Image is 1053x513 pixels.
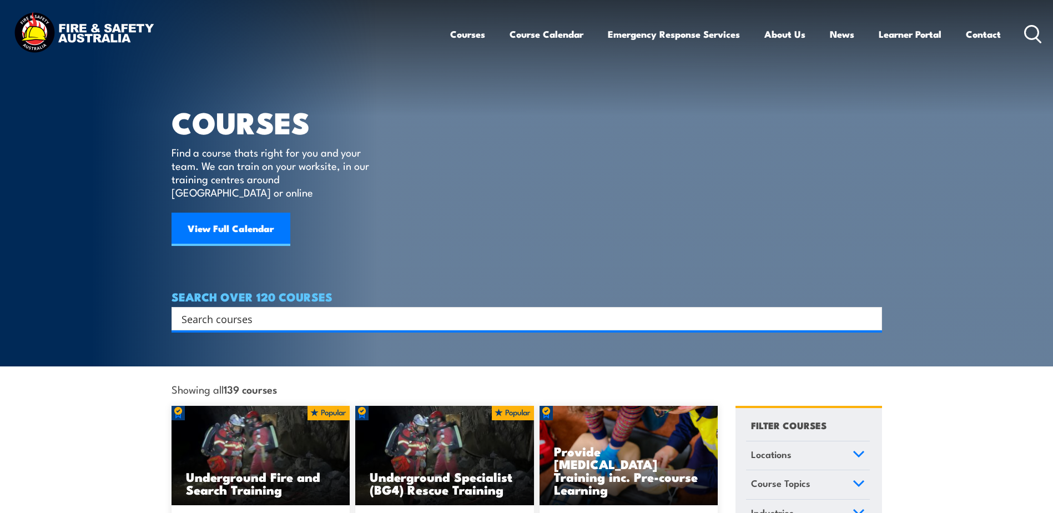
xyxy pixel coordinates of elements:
h1: COURSES [172,109,385,135]
span: Showing all [172,383,277,395]
a: Learner Portal [879,19,941,49]
p: Find a course thats right for you and your team. We can train on your worksite, in our training c... [172,145,374,199]
h4: SEARCH OVER 120 COURSES [172,290,882,303]
a: Underground Fire and Search Training [172,406,350,506]
h3: Provide [MEDICAL_DATA] Training inc. Pre-course Learning [554,445,704,496]
img: Underground mine rescue [355,406,534,506]
strong: 139 courses [224,381,277,396]
a: Provide [MEDICAL_DATA] Training inc. Pre-course Learning [540,406,718,506]
span: Locations [751,447,792,462]
h3: Underground Fire and Search Training [186,470,336,496]
a: Courses [450,19,485,49]
form: Search form [184,311,860,326]
a: About Us [764,19,805,49]
h4: FILTER COURSES [751,418,827,432]
a: Course Calendar [510,19,583,49]
img: Low Voltage Rescue and Provide CPR [540,406,718,506]
a: Course Topics [746,470,870,499]
a: Locations [746,441,870,470]
a: Contact [966,19,1001,49]
a: News [830,19,854,49]
a: View Full Calendar [172,213,290,246]
span: Course Topics [751,476,810,491]
button: Search magnifier button [863,311,878,326]
h3: Underground Specialist (BG4) Rescue Training [370,470,520,496]
img: Underground mine rescue [172,406,350,506]
a: Underground Specialist (BG4) Rescue Training [355,406,534,506]
a: Emergency Response Services [608,19,740,49]
input: Search input [182,310,858,327]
